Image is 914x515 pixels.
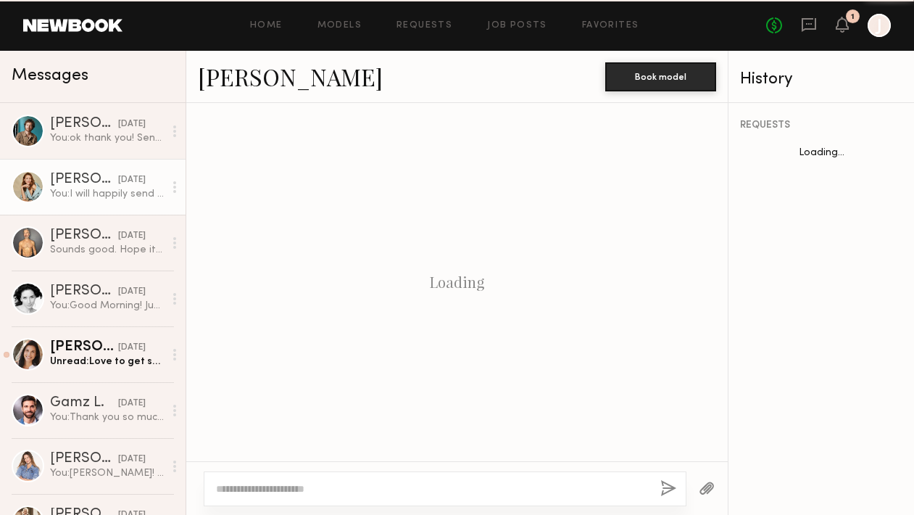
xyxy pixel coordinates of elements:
div: You: Good Morning! Just following up to see if this is something you might be interested in? [50,299,164,313]
div: [DATE] [118,397,146,411]
div: [DATE] [118,229,146,243]
div: REQUESTS [740,120,902,131]
div: [PERSON_NAME] [50,117,118,131]
div: Gamz L. [50,396,118,411]
div: [DATE] [118,118,146,131]
a: J [868,14,891,37]
div: You: Thank you so much for letting me know! We appreciate it! [50,411,164,424]
div: [DATE] [118,453,146,466]
div: You: ok thank you! Sending the official paperwork now [50,131,164,145]
a: Job Posts [487,21,547,30]
a: [PERSON_NAME] [198,61,383,92]
div: Loading... [728,148,914,158]
div: You: [PERSON_NAME]! So sorry for the delay. I'm just coming up for air. We would LOVE to send you... [50,466,164,480]
div: Loading [430,273,484,291]
a: Home [250,21,283,30]
div: You: I will happily send you an official booking. We don’t have a stylist, rather we’re asking if... [50,187,164,201]
div: [DATE] [118,173,146,187]
span: Messages [12,67,88,84]
a: Models [317,21,362,30]
a: Book model [605,70,716,82]
div: 1 [851,13,855,21]
button: Book model [605,62,716,91]
div: History [740,71,902,88]
a: Favorites [582,21,639,30]
a: Requests [396,21,452,30]
div: [PERSON_NAME] [50,284,118,299]
div: [DATE] [118,285,146,299]
div: Sounds good. Hope it goes well. Next time, if you don’t mind, just shoot me a rate for the day. I... [50,243,164,257]
div: [PERSON_NAME] [50,452,118,466]
div: Unread: Love to get some photos from our shoot day! Can you email them to me? [EMAIL_ADDRESS][DOM... [50,355,164,368]
div: [PERSON_NAME] [50,228,118,243]
div: [PERSON_NAME] [50,173,118,187]
div: [PERSON_NAME] [50,340,118,355]
div: [DATE] [118,341,146,355]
